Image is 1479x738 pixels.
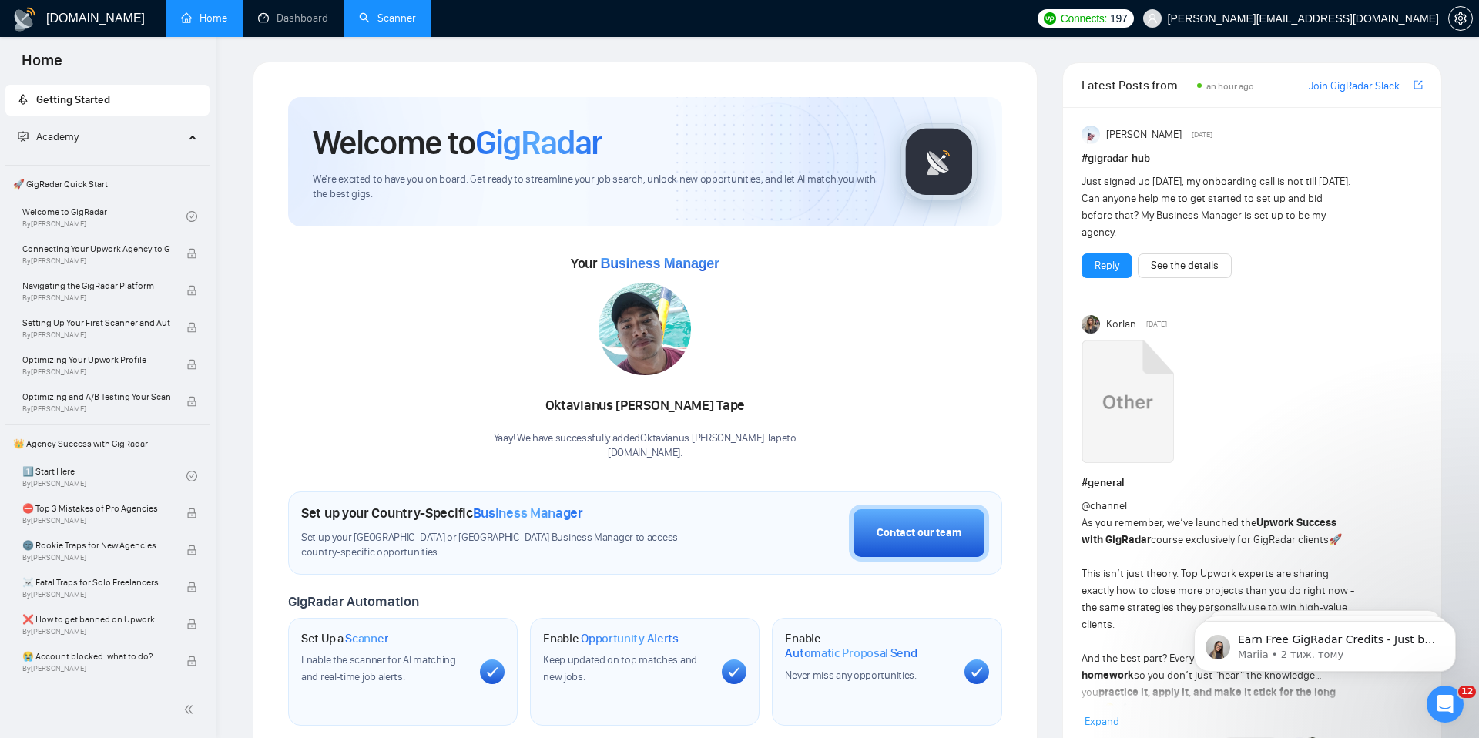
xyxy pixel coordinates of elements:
span: By [PERSON_NAME] [22,516,170,525]
a: setting [1448,12,1473,25]
span: lock [186,508,197,518]
img: Korlan [1082,315,1100,334]
a: homeHome [181,12,227,25]
iframe: Intercom live chat [1427,686,1464,723]
span: lock [186,285,197,296]
img: gigradar-logo.png [900,123,978,200]
a: Reply [1095,257,1119,274]
span: Expand [1085,715,1119,728]
span: Home [9,49,75,82]
span: By [PERSON_NAME] [22,664,170,673]
span: user [1147,13,1158,24]
span: an hour ago [1206,81,1254,92]
a: Upwork Success with GigRadar.mp4 [1082,340,1174,468]
span: Scanner [345,631,388,646]
h1: Set up your Country-Specific [301,505,583,522]
button: Contact our team [849,505,989,562]
span: lock [186,619,197,629]
span: 👑 Agency Success with GigRadar [7,428,208,459]
span: rocket [18,94,29,105]
span: check-circle [186,211,197,222]
span: Korlan [1106,316,1136,333]
iframe: Intercom notifications повідомлення [1171,589,1479,696]
span: fund-projection-screen [18,131,29,142]
span: lock [186,359,197,370]
span: 12 [1458,686,1476,698]
div: Yaay! We have successfully added Oktavianus [PERSON_NAME] Tape to [494,431,797,461]
span: 197 [1110,10,1127,27]
button: See the details [1138,253,1232,278]
span: Getting Started [36,93,110,106]
span: 🚀 GigRadar Quick Start [7,169,208,200]
div: Just signed up [DATE], my onboarding call is not till [DATE]. Can anyone help me to get started t... [1082,173,1355,241]
h1: Enable [543,631,679,646]
span: export [1414,79,1423,91]
span: 🌚 Rookie Traps for New Agencies [22,538,170,553]
span: ❌ How to get banned on Upwork [22,612,170,627]
span: We're excited to have you on board. Get ready to streamline your job search, unlock new opportuni... [313,173,876,202]
span: Keep updated on top matches and new jobs. [543,653,697,683]
span: check-circle [186,471,197,481]
span: [DATE] [1146,317,1167,331]
span: lock [186,545,197,555]
img: upwork-logo.png [1044,12,1056,25]
span: 😭 Account blocked: what to do? [22,649,170,664]
span: GigRadar [475,122,602,163]
button: setting [1448,6,1473,31]
span: Academy [18,130,79,143]
a: Join GigRadar Slack Community [1309,78,1410,95]
span: Connects: [1061,10,1107,27]
a: See the details [1151,257,1219,274]
h1: # general [1082,475,1423,491]
span: By [PERSON_NAME] [22,330,170,340]
span: Connecting Your Upwork Agency to GigRadar [22,241,170,257]
span: lock [186,322,197,333]
span: setting [1449,12,1472,25]
div: Oktavianus [PERSON_NAME] Tape [494,393,797,419]
span: ✍️ [1116,703,1129,716]
span: Enable the scanner for AI matching and real-time job alerts. [301,653,456,683]
span: Navigating the GigRadar Platform [22,278,170,294]
span: By [PERSON_NAME] [22,590,170,599]
a: Welcome to GigRadarBy[PERSON_NAME] [22,200,186,233]
span: GigRadar Automation [288,593,418,610]
h1: Welcome to [313,122,602,163]
a: searchScanner [359,12,416,25]
span: ☠️ Fatal Traps for Solo Freelancers [22,575,170,590]
img: logo [12,7,37,32]
span: By [PERSON_NAME] [22,294,170,303]
span: Opportunity Alerts [581,631,679,646]
a: dashboardDashboard [258,12,328,25]
span: [DATE] [1192,128,1212,142]
img: Anisuzzaman Khan [1082,126,1100,144]
span: By [PERSON_NAME] [22,367,170,377]
span: @channel [1082,499,1127,512]
p: [DOMAIN_NAME] . [494,446,797,461]
img: 1700838837153-IMG-20231107-WA0003.jpg [599,283,691,375]
button: Reply [1082,253,1132,278]
span: Optimizing and A/B Testing Your Scanner for Better Results [22,389,170,404]
a: 1️⃣ Start HereBy[PERSON_NAME] [22,459,186,493]
h1: Set Up a [301,631,388,646]
span: By [PERSON_NAME] [22,404,170,414]
span: Optimizing Your Upwork Profile [22,352,170,367]
div: Contact our team [877,525,961,542]
span: Latest Posts from the GigRadar Community [1082,75,1193,95]
span: Business Manager [473,505,583,522]
h1: # gigradar-hub [1082,150,1423,167]
li: Getting Started [5,85,210,116]
span: double-left [183,702,199,717]
span: Academy [36,130,79,143]
span: Never miss any opportunities. [785,669,916,682]
span: Your [571,255,719,272]
span: lock [186,656,197,666]
span: 🚀 [1329,533,1342,546]
span: lock [186,582,197,592]
h1: Enable [785,631,951,661]
span: Set up your [GEOGRAPHIC_DATA] or [GEOGRAPHIC_DATA] Business Manager to access country-specific op... [301,531,714,560]
span: By [PERSON_NAME] [22,553,170,562]
a: export [1414,78,1423,92]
